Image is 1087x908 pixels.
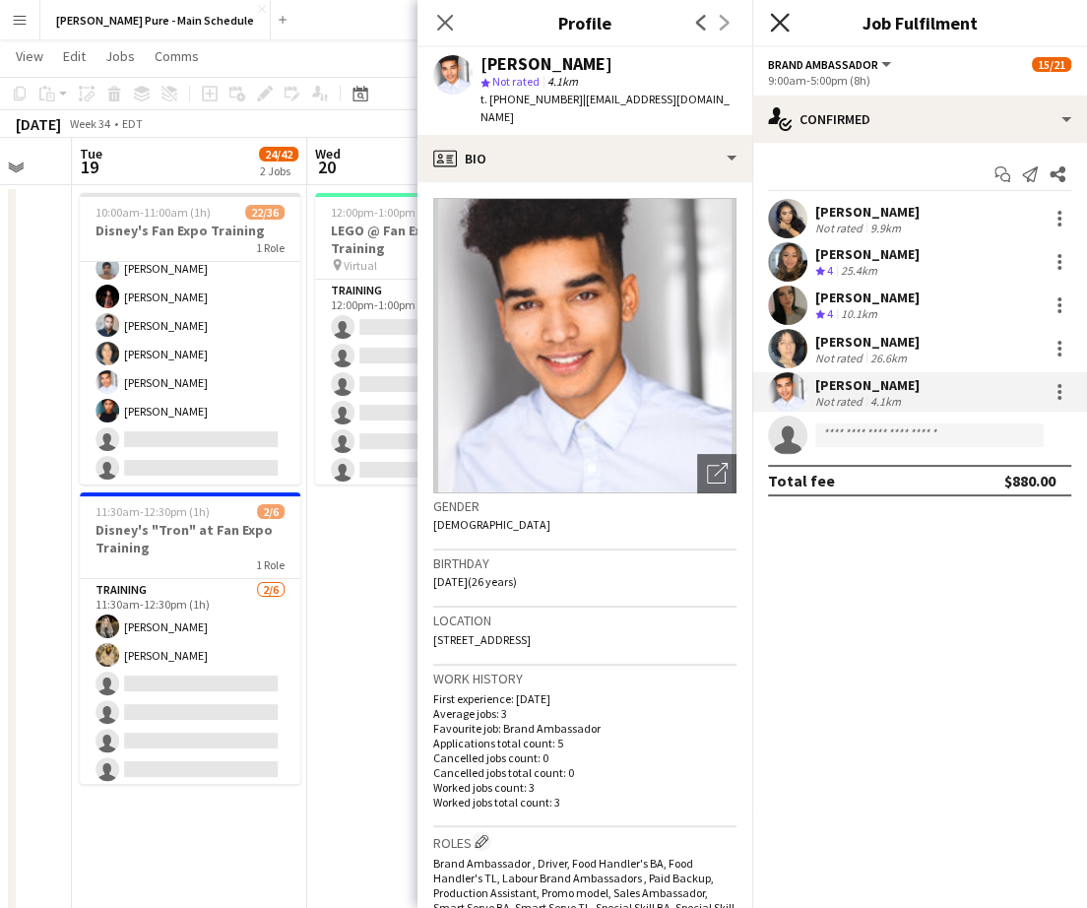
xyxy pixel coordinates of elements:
span: Comms [155,47,199,65]
span: 12:00pm-1:00pm (1h) [331,205,438,220]
span: 2/6 [257,504,285,519]
h3: Disney's Fan Expo Training [80,222,300,239]
span: 4.1km [543,74,582,89]
div: [DATE] [16,114,61,134]
span: 10:00am-11:00am (1h) [96,205,211,220]
span: [DATE] (26 years) [433,574,517,589]
a: Jobs [97,43,143,69]
div: 9:00am-5:00pm (8h) [768,73,1071,88]
span: View [16,47,43,65]
app-card-role: Training2/611:30am-12:30pm (1h)[PERSON_NAME][PERSON_NAME] [80,579,300,789]
div: EDT [122,116,143,131]
div: [PERSON_NAME] [480,55,612,73]
span: 15/21 [1032,57,1071,72]
app-job-card: 12:00pm-1:00pm (1h)0/10LEGO @ Fan Expo Toronto Training Virtual1 RoleTraining0/1012:00pm-1:00pm (1h) [315,193,536,485]
span: 11:30am-12:30pm (1h) [96,504,210,519]
p: Cancelled jobs total count: 0 [433,765,736,780]
span: t. [PHONE_NUMBER] [480,92,583,106]
app-job-card: 11:30am-12:30pm (1h)2/6Disney's "Tron" at Fan Expo Training1 RoleTraining2/611:30am-12:30pm (1h)[... [80,492,300,784]
h3: Birthday [433,554,736,572]
div: 25.4km [837,263,881,280]
span: 24/42 [259,147,298,162]
p: Worked jobs total count: 3 [433,795,736,810]
div: Not rated [815,394,866,409]
div: Total fee [768,471,835,490]
p: Applications total count: 5 [433,736,736,750]
span: Virtual [344,258,377,273]
p: First experience: [DATE] [433,691,736,706]
span: 4 [827,263,833,278]
span: 22/36 [245,205,285,220]
h3: Disney's "Tron" at Fan Expo Training [80,521,300,556]
h3: Gender [433,497,736,515]
div: Not rated [815,221,866,235]
p: Average jobs: 3 [433,706,736,721]
h3: Profile [417,10,752,35]
span: 19 [77,156,102,178]
h3: Work history [433,670,736,687]
div: [PERSON_NAME] [815,245,920,263]
button: Brand Ambassador [768,57,894,72]
div: [PERSON_NAME] [815,333,920,351]
span: Not rated [492,74,540,89]
span: [DEMOGRAPHIC_DATA] [433,517,550,532]
div: Not rated [815,351,866,365]
img: Crew avatar or photo [433,198,736,493]
span: | [EMAIL_ADDRESS][DOMAIN_NAME] [480,92,730,124]
h3: LEGO @ Fan Expo Toronto Training [315,222,536,257]
h3: Roles [433,831,736,852]
div: 9.9km [866,221,905,235]
div: 2 Jobs [260,163,297,178]
span: Week 34 [65,116,114,131]
p: Cancelled jobs count: 0 [433,750,736,765]
a: Comms [147,43,207,69]
div: $880.00 [1004,471,1055,490]
span: [STREET_ADDRESS] [433,632,531,647]
span: 4 [827,306,833,321]
div: [PERSON_NAME] [815,289,920,306]
h3: Location [433,612,736,629]
span: 20 [312,156,341,178]
button: [PERSON_NAME] Pure - Main Schedule [40,1,271,39]
app-job-card: 10:00am-11:00am (1h)22/36Disney's Fan Expo Training1 Role![PERSON_NAME][PERSON_NAME][PERSON_NAME]... [80,193,300,485]
app-card-role: Training0/1012:00pm-1:00pm (1h) [315,280,536,604]
div: 4.1km [866,394,905,409]
span: 1 Role [256,557,285,572]
h3: Job Fulfilment [752,10,1087,35]
span: Tue [80,145,102,162]
div: 10.1km [837,306,881,323]
span: Jobs [105,47,135,65]
span: Brand Ambassador [768,57,878,72]
span: Edit [63,47,86,65]
a: Edit [55,43,94,69]
div: Bio [417,135,752,182]
span: 1 Role [256,240,285,255]
p: Favourite job: Brand Ambassador [433,721,736,736]
a: View [8,43,51,69]
div: Open photos pop-in [697,454,736,493]
div: [PERSON_NAME] [815,376,920,394]
span: Wed [315,145,341,162]
div: [PERSON_NAME] [815,203,920,221]
div: 26.6km [866,351,911,365]
div: Confirmed [752,96,1087,143]
p: Worked jobs count: 3 [433,780,736,795]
